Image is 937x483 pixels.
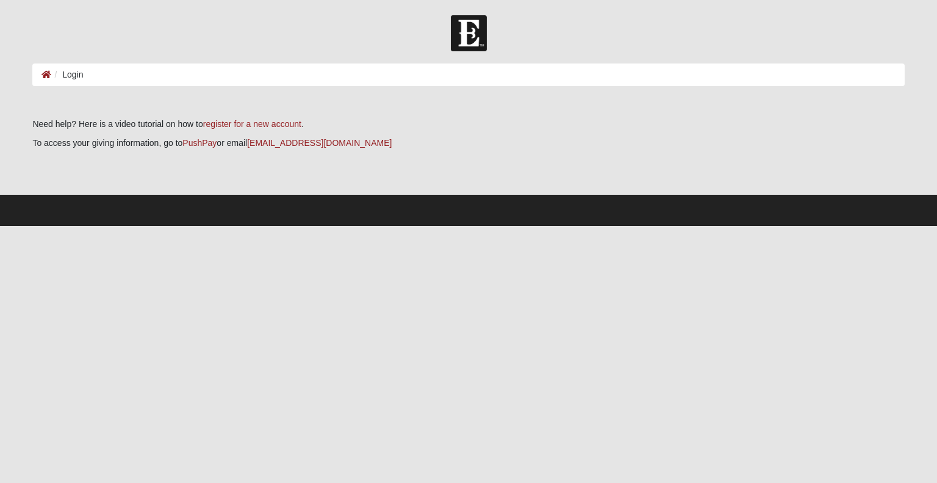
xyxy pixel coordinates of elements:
[451,15,487,51] img: Church of Eleven22 Logo
[32,137,904,150] p: To access your giving information, go to or email
[51,68,83,81] li: Login
[203,119,301,129] a: register for a new account
[32,118,904,131] p: Need help? Here is a video tutorial on how to .
[182,138,217,148] a: PushPay
[247,138,392,148] a: [EMAIL_ADDRESS][DOMAIN_NAME]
